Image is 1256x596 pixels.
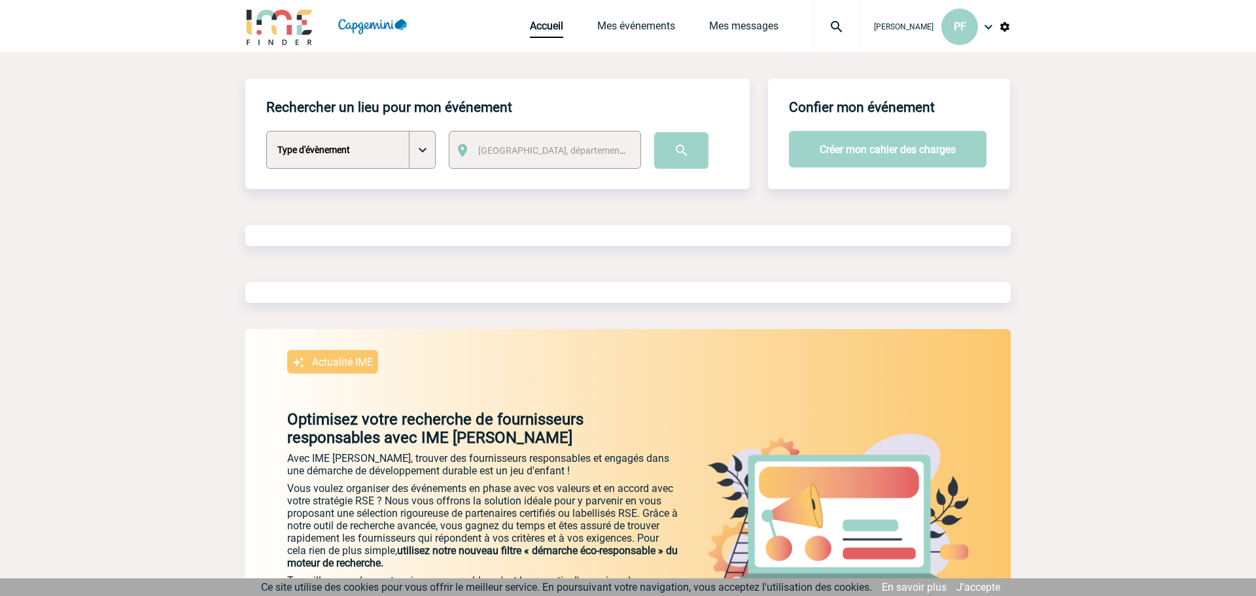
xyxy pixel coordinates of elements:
[707,434,969,589] img: actu.png
[478,145,660,156] span: [GEOGRAPHIC_DATA], département, région...
[789,131,986,167] button: Créer mon cahier des charges
[597,20,675,38] a: Mes événements
[245,410,680,447] p: Optimisez votre recherche de fournisseurs responsables avec IME [PERSON_NAME]
[245,8,313,45] img: IME-Finder
[954,20,966,33] span: PF
[312,356,373,368] p: Actualité IME
[882,581,947,593] a: En savoir plus
[266,99,512,115] h4: Rechercher un lieu pour mon événement
[287,482,680,569] p: Vous voulez organiser des événements en phase avec vos valeurs et en accord avec votre stratégie ...
[287,544,678,569] span: utilisez notre nouveau filtre « démarche éco-responsable » du moteur de recherche.
[709,20,778,38] a: Mes messages
[530,20,563,38] a: Accueil
[789,99,935,115] h4: Confier mon événement
[956,581,1000,593] a: J'accepte
[874,22,933,31] span: [PERSON_NAME]
[261,581,872,593] span: Ce site utilise des cookies pour vous offrir le meilleur service. En poursuivant votre navigation...
[654,132,708,169] input: Submit
[287,452,680,477] p: Avec IME [PERSON_NAME], trouver des fournisseurs responsables et engagés dans une démarche de dév...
